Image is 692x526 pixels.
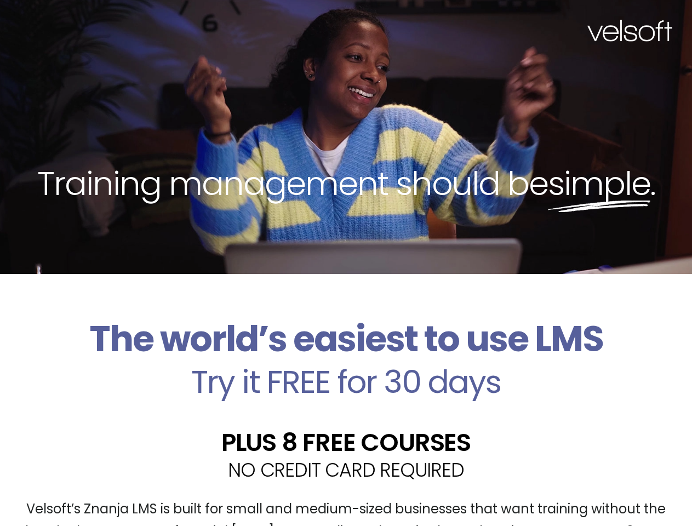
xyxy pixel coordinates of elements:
h2: NO CREDIT CARD REQUIRED [8,460,684,479]
span: simple [548,161,650,207]
h2: The world’s easiest to use LMS [8,318,684,361]
h2: Training management should be . [20,162,672,205]
h2: Try it FREE for 30 days [8,366,684,398]
h2: PLUS 8 FREE COURSES [8,430,684,455]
